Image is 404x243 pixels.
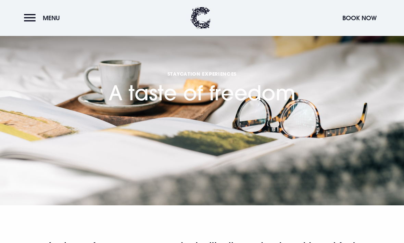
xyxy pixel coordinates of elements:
button: Book Now [339,11,380,25]
button: Menu [24,11,63,25]
span: Menu [43,14,60,22]
span: Staycation Experiences [109,71,295,77]
img: Clandeboye Lodge [190,7,211,29]
h1: A taste of freedom [109,40,295,105]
